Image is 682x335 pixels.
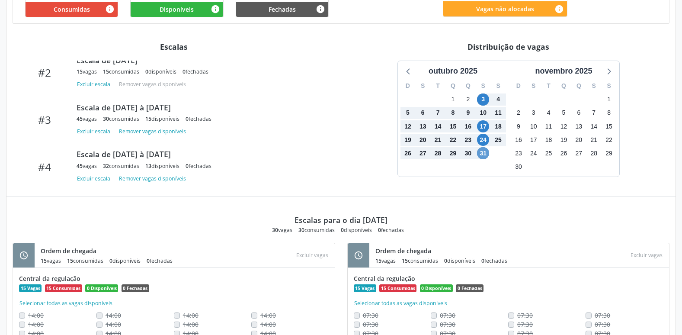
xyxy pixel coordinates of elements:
div: Q [461,79,476,93]
span: sábado, 18 de outubro de 2025 [492,120,504,132]
span: Não é possivel realocar uma vaga consumida [28,311,44,319]
div: #4 [19,161,70,173]
div: fechadas [183,68,208,75]
span: terça-feira, 28 de outubro de 2025 [432,147,444,159]
span: quinta-feira, 13 de novembro de 2025 [573,120,585,132]
span: domingo, 9 de novembro de 2025 [512,120,525,132]
span: quarta-feira, 19 de novembro de 2025 [557,134,570,146]
span: domingo, 2 de novembro de 2025 [512,107,525,119]
span: domingo, 5 de outubro de 2025 [402,107,414,119]
div: S [602,79,617,93]
span: Consumidas [54,5,90,14]
span: Não é possivel realocar uma vaga consumida [363,311,378,319]
span: quinta-feira, 23 de outubro de 2025 [462,134,474,146]
span: terça-feira, 25 de novembro de 2025 [543,147,555,159]
span: segunda-feira, 6 de outubro de 2025 [417,107,429,119]
span: 0 [481,257,484,264]
span: segunda-feira, 17 de novembro de 2025 [528,134,540,146]
span: quarta-feira, 15 de outubro de 2025 [447,120,459,132]
span: 0 [186,162,189,170]
span: segunda-feira, 27 de outubro de 2025 [417,147,429,159]
span: segunda-feira, 10 de novembro de 2025 [528,120,540,132]
span: Vagas não alocadas [476,4,534,13]
span: segunda-feira, 3 de novembro de 2025 [528,107,540,119]
span: terça-feira, 4 de novembro de 2025 [543,107,555,119]
span: terça-feira, 7 de outubro de 2025 [432,107,444,119]
div: #2 [19,66,70,79]
span: sexta-feira, 21 de novembro de 2025 [588,134,600,146]
div: Escala de [DATE] [77,55,323,65]
div: Escala de [DATE] à [DATE] [77,103,323,112]
span: domingo, 16 de novembro de 2025 [512,134,525,146]
span: 13 [145,162,151,170]
span: sexta-feira, 14 de novembro de 2025 [588,120,600,132]
span: 0 Fechadas [122,284,149,292]
span: domingo, 23 de novembro de 2025 [512,147,525,159]
div: disponíveis [109,257,141,264]
div: vagas [77,162,97,170]
span: sábado, 11 de outubro de 2025 [492,107,504,119]
div: #3 [19,113,70,126]
span: Disponíveis [160,5,194,14]
div: Escalas para o dia [DATE] [295,215,387,225]
div: fechadas [186,162,211,170]
span: 0 [341,226,344,234]
div: disponíveis [444,257,475,264]
span: terça-feira, 18 de novembro de 2025 [543,134,555,146]
span: 15 [67,257,73,264]
span: Não é possivel realocar uma vaga consumida [517,320,533,329]
div: vagas [77,115,97,122]
span: quarta-feira, 5 de novembro de 2025 [557,107,570,119]
div: Distribuição de vagas [347,42,669,52]
span: 30 [298,226,304,234]
span: 0 Disponíveis [420,284,453,292]
span: domingo, 30 de novembro de 2025 [512,161,525,173]
span: quinta-feira, 30 de outubro de 2025 [462,147,474,159]
span: 0 Disponíveis [85,284,118,292]
span: Não é possivel realocar uma vaga consumida [28,320,44,329]
span: 15 Vagas [19,284,42,292]
span: Não é possivel realocar uma vaga consumida [106,320,121,329]
div: Ordem de chegada [41,246,179,255]
span: 30 [272,226,278,234]
span: sábado, 25 de outubro de 2025 [492,134,504,146]
span: Não é possivel realocar uma vaga consumida [183,311,199,319]
span: Não é possivel realocar uma vaga consumida [260,320,276,329]
span: segunda-feira, 20 de outubro de 2025 [417,134,429,146]
span: segunda-feira, 13 de outubro de 2025 [417,120,429,132]
div: disponíveis [145,115,179,122]
button: Selecionar todas as vagas disponíveis [19,299,113,308]
span: 30 [103,115,109,122]
span: Não é possivel realocar uma vaga consumida [595,311,610,319]
div: Central da regulação [354,274,663,283]
span: 15 [375,257,381,264]
span: quinta-feira, 6 de novembro de 2025 [573,107,585,119]
span: 15 [41,257,47,264]
span: quarta-feira, 8 de outubro de 2025 [447,107,459,119]
span: Não é possivel realocar uma vaga consumida [183,320,199,329]
div: D [400,79,416,93]
span: quinta-feira, 2 de outubro de 2025 [462,93,474,106]
span: sexta-feira, 3 de outubro de 2025 [477,93,489,106]
span: terça-feira, 14 de outubro de 2025 [432,120,444,132]
button: Excluir escala [77,126,114,137]
div: novembro 2025 [532,65,596,77]
button: Excluir escala [77,78,114,90]
span: sábado, 29 de novembro de 2025 [603,147,615,159]
span: 15 [145,115,151,122]
span: quarta-feira, 22 de outubro de 2025 [447,134,459,146]
div: Escala de [DATE] à [DATE] [77,149,323,159]
div: Central da regulação [19,274,329,283]
span: domingo, 12 de outubro de 2025 [402,120,414,132]
span: Não é possivel realocar uma vaga consumida [440,311,455,319]
div: Ordem de chegada [375,246,513,255]
div: fechadas [147,257,173,264]
div: S [586,79,602,93]
div: consumidas [402,257,438,264]
span: 0 [147,257,150,264]
div: disponíveis [145,162,179,170]
div: outubro 2025 [425,65,481,77]
div: disponíveis [341,226,372,234]
div: S [476,79,491,93]
div: vagas [41,257,61,264]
